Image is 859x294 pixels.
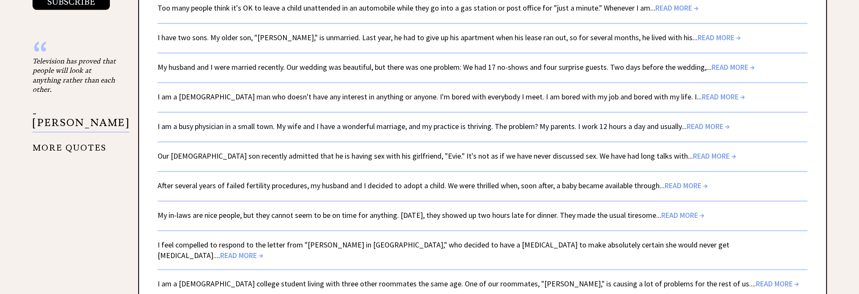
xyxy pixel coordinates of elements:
[702,92,745,102] span: READ MORE →
[756,279,799,289] span: READ MORE →
[158,151,736,161] a: Our [DEMOGRAPHIC_DATA] son recently admitted that he is having sex with his girlfriend, "Evie." I...
[693,151,736,161] span: READ MORE →
[158,240,729,260] a: I feel compelled to respond to the letter from "[PERSON_NAME] in [GEOGRAPHIC_DATA]," who decided ...
[158,181,708,190] a: After several years of failed fertility procedures, my husband and I decided to adopt a child. We...
[158,210,704,220] a: My in-laws are nice people, but they cannot seem to be on time for anything. [DATE], they showed ...
[698,33,741,42] span: READ MORE →
[220,250,263,260] span: READ MORE →
[158,33,741,42] a: I have two sons. My older son, "[PERSON_NAME]," is unmarried. Last year, he had to give up his ap...
[712,62,755,72] span: READ MORE →
[661,210,704,220] span: READ MORE →
[158,62,755,72] a: My husband and I were married recently. Our wedding was beautiful, but there was one problem: We ...
[33,56,117,94] div: Television has proved that people will look at anything rather than each other.
[655,3,698,13] span: READ MORE →
[158,121,730,131] a: I am a busy physician in a small town. My wife and I have a wonderful marriage, and my practice i...
[33,109,129,133] p: - [PERSON_NAME]
[687,121,730,131] span: READ MORE →
[158,3,698,13] a: Too many people think it's OK to leave a child unattended in an automobile while they go into a g...
[158,92,745,102] a: I am a [DEMOGRAPHIC_DATA] man who doesn't have any interest in anything or anyone. I'm bored with...
[33,48,117,56] div: “
[665,181,708,190] span: READ MORE →
[158,279,799,289] a: I am a [DEMOGRAPHIC_DATA] college student living with three other roommates the same age. One of ...
[33,136,106,153] a: MORE QUOTES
